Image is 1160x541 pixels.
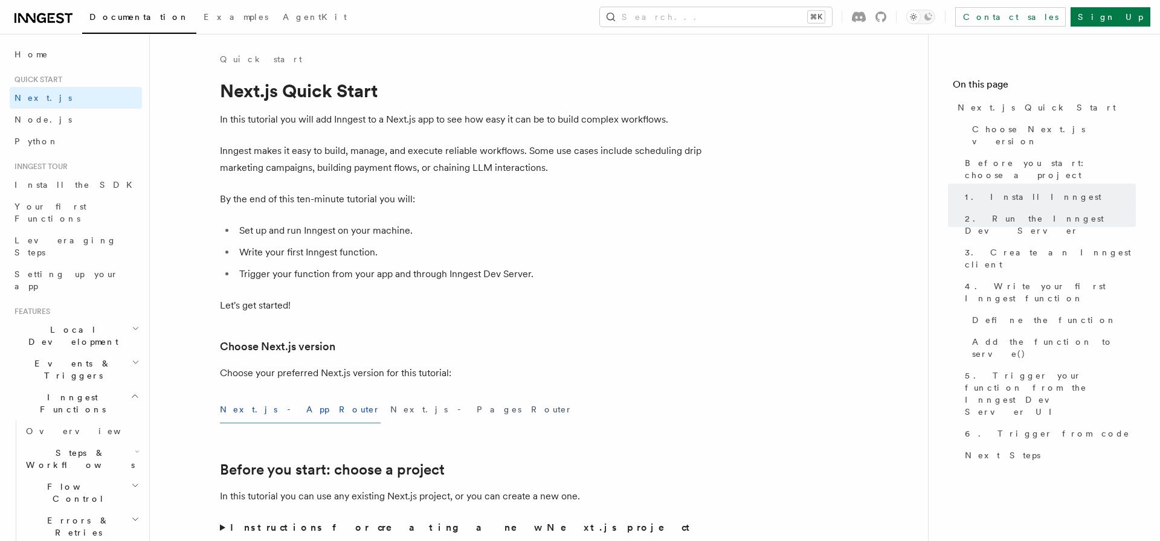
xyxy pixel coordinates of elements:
[21,476,142,510] button: Flow Control
[236,222,703,239] li: Set up and run Inngest on your machine.
[1071,7,1150,27] a: Sign Up
[10,109,142,130] a: Node.js
[953,77,1136,97] h4: On this page
[21,514,131,539] span: Errors & Retries
[220,53,302,65] a: Quick start
[10,324,132,348] span: Local Development
[390,396,573,423] button: Next.js - Pages Router
[14,48,48,60] span: Home
[14,235,117,257] span: Leveraging Steps
[906,10,935,24] button: Toggle dark mode
[960,208,1136,242] a: 2. Run the Inngest Dev Server
[14,202,86,223] span: Your first Functions
[21,442,142,476] button: Steps & Workflows
[220,365,703,382] p: Choose your preferred Next.js version for this tutorial:
[10,386,142,420] button: Inngest Functions
[960,186,1136,208] a: 1. Install Inngest
[14,136,59,146] span: Python
[955,7,1066,27] a: Contact sales
[220,338,335,355] a: Choose Next.js version
[10,391,130,415] span: Inngest Functions
[965,157,1136,181] span: Before you start: choose a project
[808,11,825,23] kbd: ⌘K
[953,97,1136,118] a: Next.js Quick Start
[220,142,703,176] p: Inngest makes it easy to build, manage, and execute reliable workflows. Some use cases include sc...
[965,427,1130,440] span: 6. Trigger from code
[236,266,703,283] li: Trigger your function from your app and through Inngest Dev Server.
[220,111,703,128] p: In this tutorial you will add Inngest to a Next.js app to see how easy it can be to build complex...
[967,309,1136,331] a: Define the function
[967,331,1136,365] a: Add the function to serve()
[89,12,189,22] span: Documentation
[965,246,1136,270] span: 3. Create an Inngest client
[10,319,142,353] button: Local Development
[972,336,1136,360] span: Add the function to serve()
[236,244,703,261] li: Write your first Inngest function.
[275,4,354,33] a: AgentKit
[14,269,118,291] span: Setting up your app
[960,423,1136,444] a: 6. Trigger from code
[600,7,832,27] button: Search...⌘K
[965,191,1101,203] span: 1. Install Inngest
[10,87,142,109] a: Next.js
[220,488,703,505] p: In this tutorial you can use any existing Next.js project, or you can create a new one.
[10,130,142,152] a: Python
[14,93,72,103] span: Next.js
[10,307,50,316] span: Features
[196,4,275,33] a: Examples
[10,162,68,171] span: Inngest tour
[965,213,1136,237] span: 2. Run the Inngest Dev Server
[10,263,142,297] a: Setting up your app
[220,519,703,536] summary: Instructions for creating a new Next.js project
[220,191,703,208] p: By the end of this ten-minute tutorial you will:
[14,115,72,124] span: Node.js
[965,370,1136,418] span: 5. Trigger your function from the Inngest Dev Server UI
[958,101,1116,114] span: Next.js Quick Start
[220,396,381,423] button: Next.js - App Router
[10,353,142,386] button: Events & Triggers
[204,12,268,22] span: Examples
[220,80,703,101] h1: Next.js Quick Start
[960,444,1136,466] a: Next Steps
[220,297,703,314] p: Let's get started!
[230,522,695,533] strong: Instructions for creating a new Next.js project
[10,229,142,263] a: Leveraging Steps
[960,365,1136,423] a: 5. Trigger your function from the Inngest Dev Server UI
[82,4,196,34] a: Documentation
[26,426,150,436] span: Overview
[10,196,142,229] a: Your first Functions
[21,420,142,442] a: Overview
[21,447,135,471] span: Steps & Workflows
[965,449,1040,461] span: Next Steps
[220,461,445,478] a: Before you start: choose a project
[21,481,131,505] span: Flow Control
[10,357,132,382] span: Events & Triggers
[10,174,142,196] a: Install the SDK
[283,12,347,22] span: AgentKit
[960,242,1136,275] a: 3. Create an Inngest client
[972,314,1116,326] span: Define the function
[14,180,140,190] span: Install the SDK
[960,275,1136,309] a: 4. Write your first Inngest function
[967,118,1136,152] a: Choose Next.js version
[10,75,62,85] span: Quick start
[960,152,1136,186] a: Before you start: choose a project
[965,280,1136,304] span: 4. Write your first Inngest function
[10,43,142,65] a: Home
[972,123,1136,147] span: Choose Next.js version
